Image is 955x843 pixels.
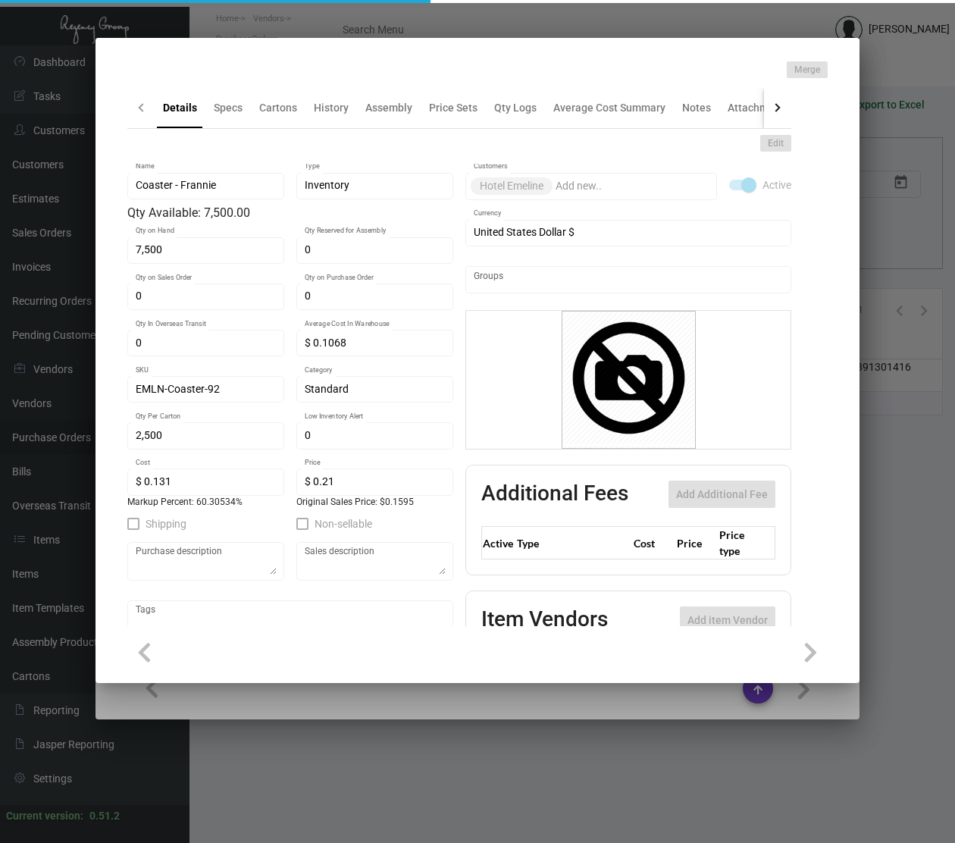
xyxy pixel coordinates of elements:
[682,100,711,116] div: Notes
[259,100,297,116] div: Cartons
[6,808,83,824] div: Current version:
[127,204,453,222] div: Qty Available: 7,500.00
[365,100,412,116] div: Assembly
[556,180,709,193] input: Add new..
[762,176,791,194] span: Active
[482,527,514,559] th: Active
[630,527,673,559] th: Cost
[481,606,608,634] h2: Item Vendors
[429,100,477,116] div: Price Sets
[728,100,790,116] div: Attachments
[680,606,775,634] button: Add item Vendor
[513,527,630,559] th: Type
[715,527,762,559] th: Price type
[760,135,791,152] button: Edit
[315,515,372,533] span: Non-sellable
[474,274,784,286] input: Add new..
[494,100,537,116] div: Qty Logs
[89,808,120,824] div: 0.51.2
[146,515,186,533] span: Shipping
[553,100,665,116] div: Average Cost Summary
[471,177,553,195] mat-chip: Hotel Emeline
[768,137,784,150] span: Edit
[794,64,820,77] span: Merge
[676,488,768,500] span: Add Additional Fee
[668,481,775,508] button: Add Additional Fee
[163,100,197,116] div: Details
[673,527,716,559] th: Price
[214,100,243,116] div: Specs
[314,100,349,116] div: History
[787,61,828,78] button: Merge
[687,614,768,626] span: Add item Vendor
[481,481,628,508] h2: Additional Fees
